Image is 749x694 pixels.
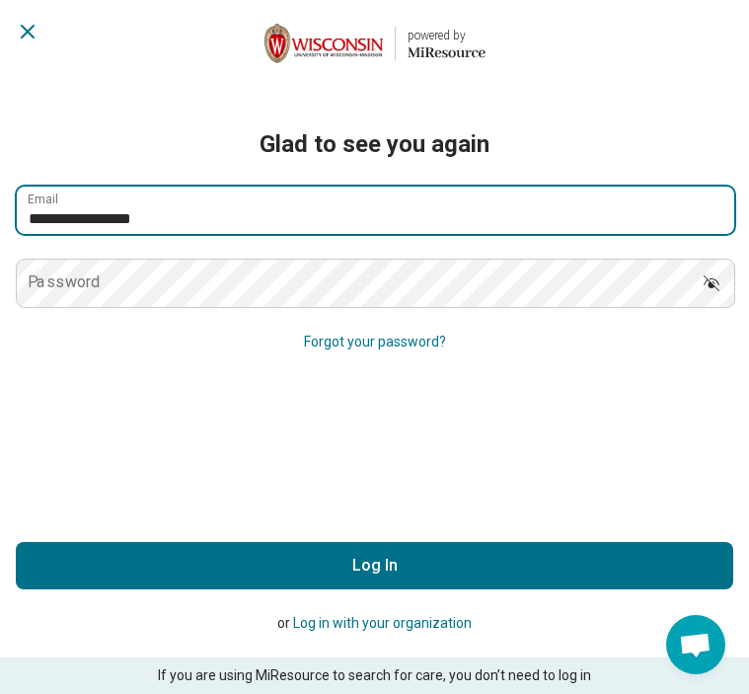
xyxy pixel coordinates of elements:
p: If you are using MiResource to search for care, you don’t need to log in [39,665,710,686]
p: or [16,613,733,634]
button: Log In [16,542,733,589]
button: Forgot your password? [304,332,446,352]
label: Password [28,274,101,290]
label: Email [28,193,58,205]
button: Dismiss [16,20,39,43]
button: Log in with your organization [293,613,472,634]
a: University of Wisconsin-Madisonpowered by [264,20,486,67]
button: Show password [690,259,733,306]
img: University of Wisconsin-Madison [264,20,383,67]
div: powered by [408,27,486,44]
h2: Glad to see you again [16,126,733,162]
